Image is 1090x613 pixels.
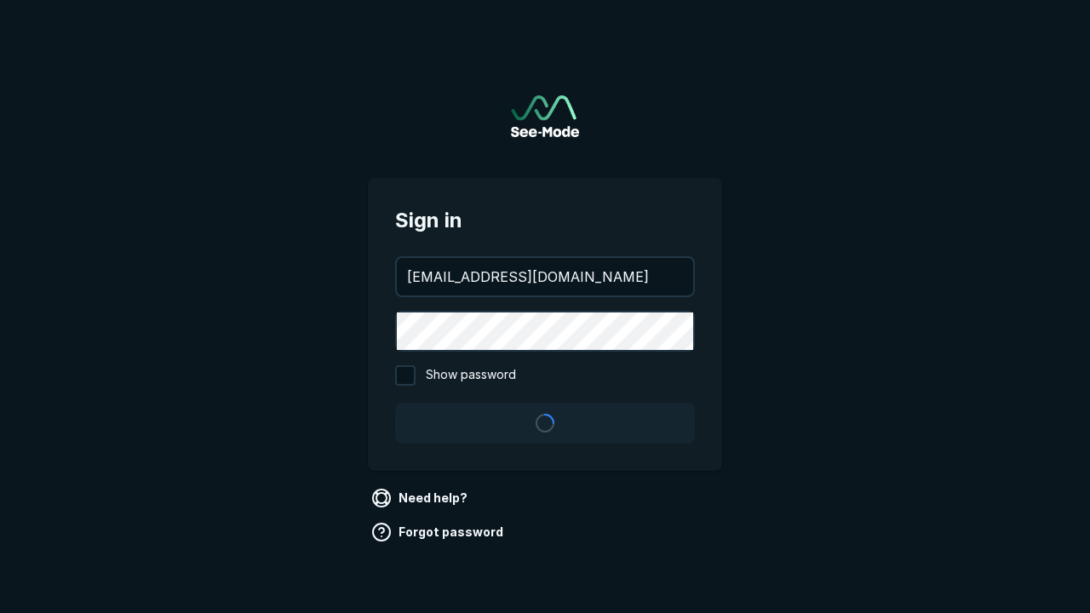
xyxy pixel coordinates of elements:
span: Show password [426,365,516,386]
input: your@email.com [397,258,693,295]
span: Sign in [395,205,695,236]
img: See-Mode Logo [511,95,579,137]
a: Forgot password [368,518,510,546]
a: Go to sign in [511,95,579,137]
a: Need help? [368,484,474,512]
